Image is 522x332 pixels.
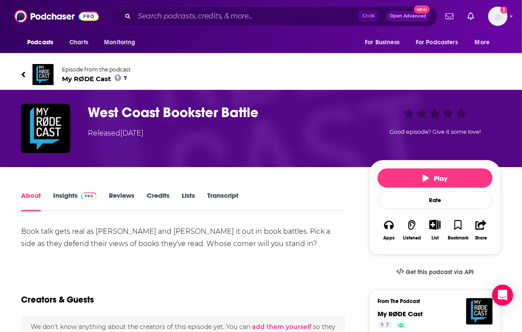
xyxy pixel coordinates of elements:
[475,36,490,49] span: More
[448,236,468,241] div: Bookmark
[386,321,389,330] span: 7
[124,76,127,80] span: 7
[426,220,444,229] button: Show More Button
[390,14,426,18] span: Open Advanced
[32,64,54,85] img: My RØDE Cast
[470,214,493,246] button: Share
[14,8,99,25] img: Podchaser - Follow, Share and Rate Podcasts
[464,9,478,24] a: Show notifications dropdown
[383,236,395,241] div: Apps
[475,236,487,241] div: Share
[64,34,94,51] a: Charts
[69,36,88,49] span: Charts
[81,193,97,200] img: Podchaser Pro
[104,36,135,49] span: Monitoring
[403,236,421,241] div: Listened
[423,174,448,182] span: Play
[378,214,400,246] button: Apps
[389,129,481,135] span: Good episode? Give it some love!
[378,191,493,209] div: Rate
[88,128,144,139] div: Released [DATE]
[252,323,311,330] button: add them yourself
[492,285,513,306] div: Open Intercom Messenger
[446,214,469,246] button: Bookmark
[378,321,392,328] a: 7
[21,294,94,305] h2: Creators & Guests
[207,191,238,211] a: Transcript
[406,268,474,276] span: Get this podcast via API
[62,66,131,73] span: Episode from the podcast
[414,5,430,14] span: New
[488,7,508,26] span: Logged in as mfurr
[147,191,169,211] a: Credits
[98,34,147,51] button: open menu
[378,310,423,318] a: My RØDE Cast
[378,298,486,304] h3: From The Podcast
[21,34,65,51] button: open menu
[378,168,493,188] button: Play
[365,36,400,49] span: For Business
[109,191,134,211] a: Reviews
[400,214,423,246] button: Listened
[466,298,493,325] img: My RØDE Cast
[442,9,457,24] a: Show notifications dropdown
[500,7,508,14] svg: Add a profile image
[53,191,97,211] a: InsightsPodchaser Pro
[416,36,458,49] span: For Podcasters
[424,214,446,246] div: Show More ButtonList
[88,104,355,121] h1: West Coast Bookster Battle
[488,7,508,26] button: Show profile menu
[21,225,345,250] div: Book talk gets real as [PERSON_NAME] and [PERSON_NAME] it out in book battles. Pick a side as the...
[21,64,501,85] a: My RØDE CastEpisode from the podcastMy RØDE Cast7
[62,75,131,83] span: My RØDE Cast
[110,6,438,26] div: Search podcasts, credits, & more...
[134,9,358,23] input: Search podcasts, credits, & more...
[432,235,439,241] div: List
[182,191,195,211] a: Lists
[359,34,410,51] button: open menu
[410,34,471,51] button: open menu
[21,191,41,211] a: About
[488,7,508,26] img: User Profile
[21,104,70,153] img: West Coast Bookster Battle
[389,261,481,283] a: Get this podcast via API
[358,11,379,22] span: Ctrl K
[27,36,53,49] span: Podcasts
[469,34,501,51] button: open menu
[386,11,430,21] button: Open AdvancedNew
